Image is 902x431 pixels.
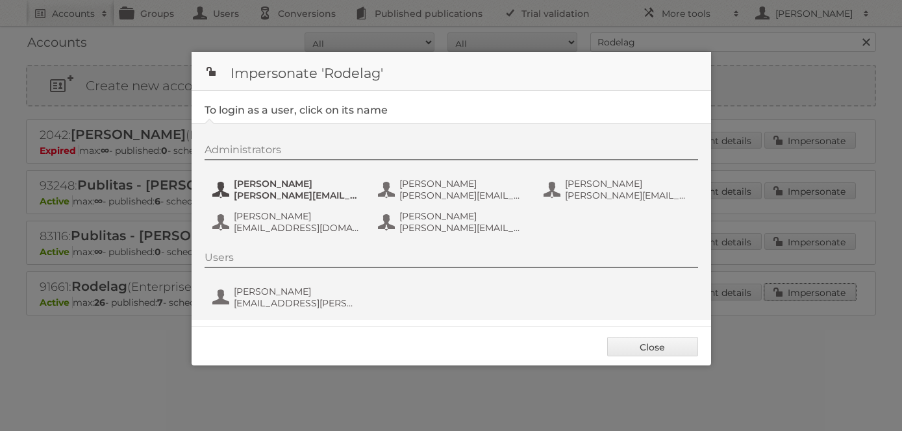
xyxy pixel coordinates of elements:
button: [PERSON_NAME] [PERSON_NAME][EMAIL_ADDRESS][PERSON_NAME][DOMAIN_NAME] [377,177,529,203]
button: [PERSON_NAME] [PERSON_NAME][EMAIL_ADDRESS][DOMAIN_NAME] [211,177,364,203]
span: [PERSON_NAME] [565,178,691,190]
span: [PERSON_NAME] [399,210,525,222]
span: [PERSON_NAME][EMAIL_ADDRESS][PERSON_NAME][DOMAIN_NAME] [565,190,691,201]
span: [PERSON_NAME][EMAIL_ADDRESS][PERSON_NAME][DOMAIN_NAME] [399,222,525,234]
button: [PERSON_NAME] [EMAIL_ADDRESS][PERSON_NAME][DOMAIN_NAME] [211,284,364,310]
button: [PERSON_NAME] [EMAIL_ADDRESS][DOMAIN_NAME] [211,209,364,235]
h1: Impersonate 'Rodelag' [192,52,711,91]
span: [PERSON_NAME] [234,178,360,190]
button: [PERSON_NAME] [PERSON_NAME][EMAIL_ADDRESS][PERSON_NAME][DOMAIN_NAME] [377,209,529,235]
span: [EMAIL_ADDRESS][PERSON_NAME][DOMAIN_NAME] [234,297,360,309]
span: [PERSON_NAME][EMAIL_ADDRESS][PERSON_NAME][DOMAIN_NAME] [399,190,525,201]
legend: To login as a user, click on its name [205,104,388,116]
span: [EMAIL_ADDRESS][DOMAIN_NAME] [234,222,360,234]
div: Administrators [205,143,698,160]
div: Users [205,251,698,268]
button: [PERSON_NAME] [PERSON_NAME][EMAIL_ADDRESS][PERSON_NAME][DOMAIN_NAME] [542,177,695,203]
span: [PERSON_NAME] [234,210,360,222]
span: [PERSON_NAME] [234,286,360,297]
a: Close [607,337,698,356]
span: [PERSON_NAME] [399,178,525,190]
span: [PERSON_NAME][EMAIL_ADDRESS][DOMAIN_NAME] [234,190,360,201]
